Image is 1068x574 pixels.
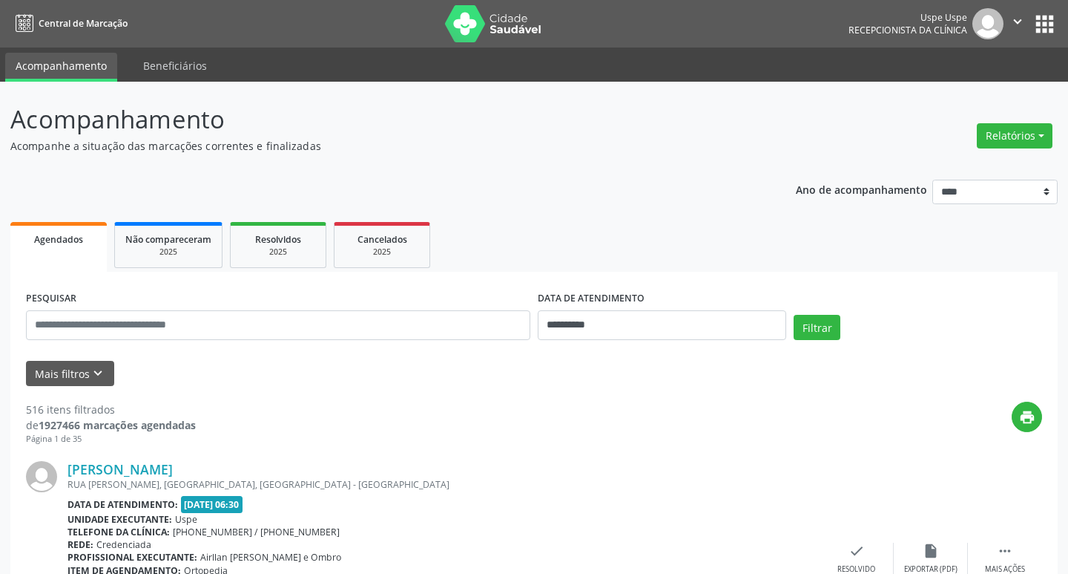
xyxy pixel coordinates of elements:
div: 2025 [125,247,211,258]
div: 2025 [345,247,419,258]
button: Filtrar [794,315,840,340]
b: Unidade executante: [67,513,172,526]
a: [PERSON_NAME] [67,461,173,477]
button: Relatórios [977,123,1052,149]
b: Profissional executante: [67,551,197,564]
span: Uspe [175,513,197,526]
img: img [972,8,1003,39]
span: [PHONE_NUMBER] / [PHONE_NUMBER] [173,526,340,538]
img: img [26,461,57,492]
b: Rede: [67,538,93,551]
a: Central de Marcação [10,11,128,36]
i:  [1009,13,1026,30]
span: Não compareceram [125,233,211,246]
div: RUA [PERSON_NAME], [GEOGRAPHIC_DATA], [GEOGRAPHIC_DATA] - [GEOGRAPHIC_DATA] [67,478,820,491]
label: DATA DE ATENDIMENTO [538,287,645,310]
span: Airllan [PERSON_NAME] e Ombro [200,551,341,564]
div: 516 itens filtrados [26,402,196,417]
button: Mais filtroskeyboard_arrow_down [26,361,114,387]
button: print [1012,402,1042,432]
div: 2025 [241,247,315,258]
button:  [1003,8,1032,39]
span: Credenciada [96,538,151,551]
span: Agendados [34,233,83,246]
i: check [848,543,865,559]
b: Data de atendimento: [67,498,178,511]
i: keyboard_arrow_down [90,365,106,382]
label: PESQUISAR [26,287,76,310]
div: Página 1 de 35 [26,433,196,446]
strong: 1927466 marcações agendadas [39,418,196,432]
button: apps [1032,11,1058,37]
i:  [997,543,1013,559]
div: Uspe Uspe [848,11,967,24]
a: Acompanhamento [5,53,117,82]
span: [DATE] 06:30 [181,496,243,513]
i: print [1019,409,1035,425]
p: Acompanhe a situação das marcações correntes e finalizadas [10,138,743,154]
a: Beneficiários [133,53,217,79]
p: Ano de acompanhamento [796,180,927,198]
span: Cancelados [357,233,407,246]
div: de [26,417,196,433]
span: Resolvidos [255,233,301,246]
span: Central de Marcação [39,17,128,30]
p: Acompanhamento [10,101,743,138]
i: insert_drive_file [923,543,939,559]
b: Telefone da clínica: [67,526,170,538]
span: Recepcionista da clínica [848,24,967,36]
